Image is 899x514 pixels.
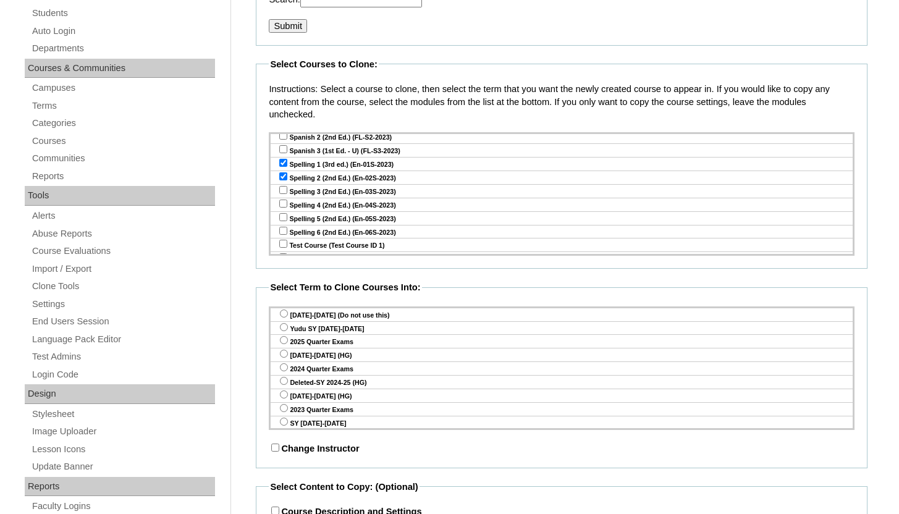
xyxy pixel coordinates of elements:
div: 2023 Quarter Exams [271,403,853,416]
p: Instructions: Select a course to clone, then select the term that you want the newly created cour... [269,83,855,121]
a: Language Pack Editor [31,332,215,347]
a: Students [31,6,215,21]
div: [DATE]-[DATE] (HG) [271,389,853,403]
div: 2025 Quarter Exams [271,335,853,348]
div: 2024 Quarter Exams [271,362,853,376]
a: Campuses [31,80,215,96]
a: Import / Export [31,261,215,277]
div: Spelling 4 (2nd Ed.) (En-04S-2023) [271,198,853,212]
a: Courses [31,133,215,149]
fieldset: Change Instructor [256,281,867,468]
a: Alerts [31,208,215,224]
a: Clone Tools [31,279,215,294]
div: [DATE]-[DATE] (Do not use this) [271,308,853,322]
div: Spanish 2 (2nd Ed.) (FL-S2-2023) [271,130,853,144]
a: Auto Login [31,23,215,39]
a: Update Banner [31,459,215,474]
legend: Select Term to Clone Courses Into: [269,281,421,294]
a: Settings [31,297,215,312]
a: Categories [31,116,215,131]
div: Yudu SY [DATE]-[DATE] [271,322,853,335]
div: Spelling 6 (2nd Ed.) (En-06S-2023) [271,225,853,239]
a: Terms [31,98,215,114]
a: Abuse Reports [31,226,215,242]
div: Reports [25,477,215,497]
a: Stylesheet [31,407,215,422]
div: Courses & Communities [25,59,215,78]
a: Communities [31,151,215,166]
div: Test Course (Test Course ID 1) [271,238,853,252]
a: Lesson Icons [31,442,215,457]
legend: Select Content to Copy: (Optional) [269,481,419,494]
div: [DATE]-[DATE] (HG) [271,348,853,362]
input: Submit [269,19,307,33]
div: Spelling 5 (2nd Ed.) (En-05S-2023) [271,212,853,225]
a: Login Code [31,367,215,382]
a: Faculty Logins [31,499,215,514]
a: End Users Session [31,314,215,329]
div: Spelling 3 (2nd Ed.) (En-03S-2023) [271,185,853,198]
div: SY [DATE]-[DATE] [271,416,853,430]
div: Deleted-SY 2024-25 (HG) [271,376,853,389]
div: Spelling 1 (3rd ed.) (En-01S-2023) [271,158,853,171]
div: United States History (5th Ed.) (Hi-11-2023) [271,252,853,266]
a: Reports [31,169,215,184]
legend: Select Courses to Clone: [269,58,378,71]
a: Image Uploader [31,424,215,439]
div: Design [25,384,215,404]
div: Tools [25,186,215,206]
div: Spanish 3 (1st Ed. - U) (FL-S3-2023) [271,144,853,158]
div: Spelling 2 (2nd Ed.) (En-02S-2023) [271,171,853,185]
a: Test Admins [31,349,215,364]
a: Departments [31,41,215,56]
a: Course Evaluations [31,243,215,259]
